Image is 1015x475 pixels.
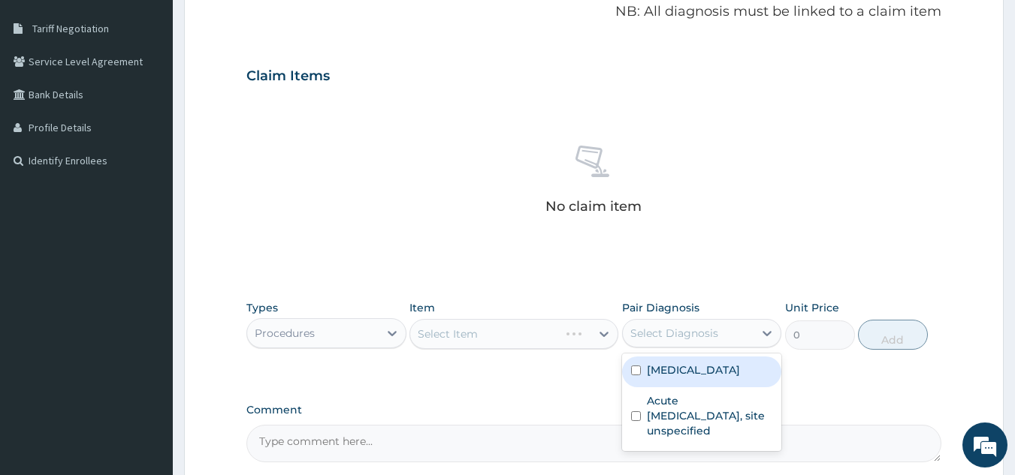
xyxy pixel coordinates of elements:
div: Procedures [255,326,315,341]
p: NB: All diagnosis must be linked to a claim item [246,2,942,22]
label: Item [409,300,435,315]
label: Types [246,302,278,314]
button: Add [858,320,928,350]
label: Unit Price [785,300,839,315]
h3: Claim Items [246,68,330,85]
div: Select Diagnosis [630,326,718,341]
div: Chat with us now [78,84,252,104]
p: No claim item [545,199,642,214]
img: d_794563401_company_1708531726252_794563401 [28,75,61,113]
label: Acute [MEDICAL_DATA], site unspecified [647,393,773,438]
span: Tariff Negotiation [32,22,109,35]
div: Minimize live chat window [246,8,282,44]
label: Pair Diagnosis [622,300,699,315]
label: [MEDICAL_DATA] [647,362,740,377]
span: We're online! [87,142,207,293]
textarea: Type your message and hit 'Enter' [8,316,286,368]
label: Comment [246,404,942,416]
